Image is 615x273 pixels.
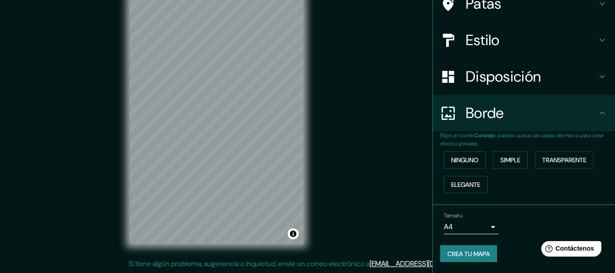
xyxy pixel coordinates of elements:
[447,250,490,258] font: Crea tu mapa
[451,156,478,164] font: Ninguno
[440,132,474,139] font: Elige un borde.
[444,212,463,219] font: Tamaño
[542,156,586,164] font: Transparente
[433,58,615,95] div: Disposición
[440,245,497,263] button: Crea tu mapa
[466,31,500,50] font: Estilo
[466,103,504,123] font: Borde
[466,67,541,86] font: Disposición
[370,259,482,268] a: [EMAIL_ADDRESS][DOMAIN_NAME]
[444,222,453,232] font: A4
[534,237,605,263] iframe: Lanzador de widgets de ayuda
[451,180,480,189] font: Elegante
[288,228,299,239] button: Activar o desactivar atribución
[128,259,370,268] font: Si tiene algún problema, sugerencia o inquietud, envíe un correo electrónico a
[500,156,520,164] font: Simple
[433,95,615,131] div: Borde
[444,151,486,169] button: Ninguno
[444,220,498,234] div: A4
[433,22,615,58] div: Estilo
[440,132,604,147] font: : puedes opacar las capas del marco para crear efectos geniales.
[493,151,528,169] button: Simple
[474,132,495,139] font: Consejo
[444,176,488,193] button: Elegante
[535,151,594,169] button: Transparente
